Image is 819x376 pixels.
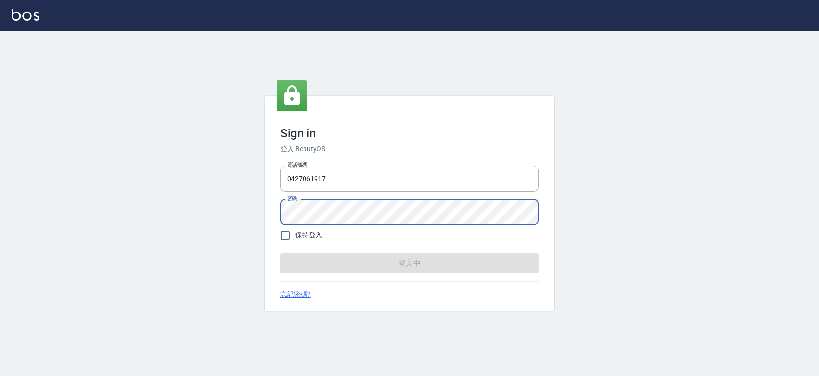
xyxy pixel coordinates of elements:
img: Logo [12,9,39,21]
h3: Sign in [280,127,539,140]
h6: 登入 BeautyOS [280,144,539,154]
span: 保持登入 [295,230,322,240]
a: 忘記密碼? [280,289,311,299]
label: 電話號碼 [287,161,307,169]
label: 密碼 [287,195,297,202]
